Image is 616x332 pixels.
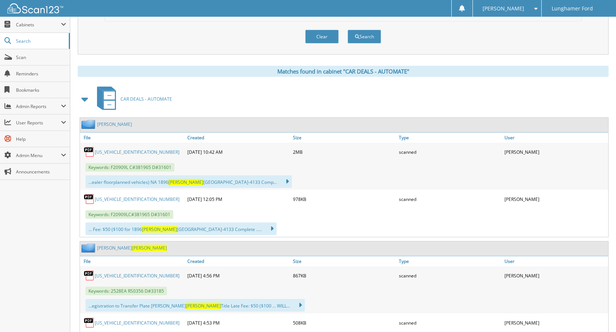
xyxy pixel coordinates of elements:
[186,144,291,159] div: [DATE] 10:42 AM
[168,179,203,185] span: [PERSON_NAME]
[97,245,167,251] a: [PERSON_NAME][PERSON_NAME]
[86,210,173,219] span: Keywords: F20909LC#381965 D#31601
[186,133,291,143] a: Created
[84,193,95,205] img: PDF.png
[291,315,397,330] div: 508KB
[16,169,66,175] span: Announcements
[397,315,503,330] div: scanned
[81,120,97,129] img: folder2.png
[503,133,608,143] a: User
[186,268,291,283] div: [DATE] 4:56 PM
[291,144,397,159] div: 2MB
[16,152,61,159] span: Admin Menu
[93,84,172,114] a: CAR DEALS - AUTOMATE
[291,192,397,206] div: 978KB
[95,196,180,202] a: [US_VEHICLE_IDENTIFICATION_NUMBER]
[503,256,608,266] a: User
[86,163,174,172] span: Keywords: F20909L C#381965 D#31601
[97,121,132,127] a: [PERSON_NAME]
[503,315,608,330] div: [PERSON_NAME]
[503,268,608,283] div: [PERSON_NAME]
[95,149,180,155] a: [US_VEHICLE_IDENTIFICATION_NUMBER]
[86,175,292,188] div: ...ealer floorplanned vehicles) NA 1896 [GEOGRAPHIC_DATA]-4133 Comp...
[186,315,291,330] div: [DATE] 4:53 PM
[16,103,61,110] span: Admin Reports
[86,222,277,235] div: ... Fee: $50 ($100 for 1896 [GEOGRAPHIC_DATA]-4133 Complete .....
[291,133,397,143] a: Size
[483,6,524,11] span: [PERSON_NAME]
[397,256,503,266] a: Type
[80,133,186,143] a: File
[552,6,593,11] span: Lunghamer Ford
[305,30,339,43] button: Clear
[16,71,66,77] span: Reminders
[186,192,291,206] div: [DATE] 12:05 PM
[186,256,291,266] a: Created
[86,287,167,295] span: Keywords: 2528EA RS0356 D#33185
[186,303,221,309] span: [PERSON_NAME]
[84,146,95,157] img: PDF.png
[503,144,608,159] div: [PERSON_NAME]
[397,133,503,143] a: Type
[95,320,180,326] a: [US_VEHICLE_IDENTIFICATION_NUMBER]
[120,96,172,102] span: CAR DEALS - AUTOMATE
[84,270,95,281] img: PDF.png
[397,144,503,159] div: scanned
[142,226,177,232] span: [PERSON_NAME]
[132,245,167,251] span: [PERSON_NAME]
[579,296,616,332] iframe: Chat Widget
[78,66,609,77] div: Matches found in cabinet "CAR DEALS - AUTOMATE"
[86,299,305,312] div: ...egistration to Transfer Plate [PERSON_NAME] Title Late Fee: $50 ($100 ... WILL...
[16,87,66,93] span: Bookmarks
[503,192,608,206] div: [PERSON_NAME]
[16,120,61,126] span: User Reports
[84,317,95,328] img: PDF.png
[16,38,65,44] span: Search
[348,30,381,43] button: Search
[397,268,503,283] div: scanned
[80,256,186,266] a: File
[81,243,97,253] img: folder2.png
[95,273,180,279] a: [US_VEHICLE_IDENTIFICATION_NUMBER]
[291,268,397,283] div: 867KB
[7,3,63,13] img: scan123-logo-white.svg
[397,192,503,206] div: scanned
[16,54,66,61] span: Scan
[16,22,61,28] span: Cabinets
[291,256,397,266] a: Size
[16,136,66,142] span: Help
